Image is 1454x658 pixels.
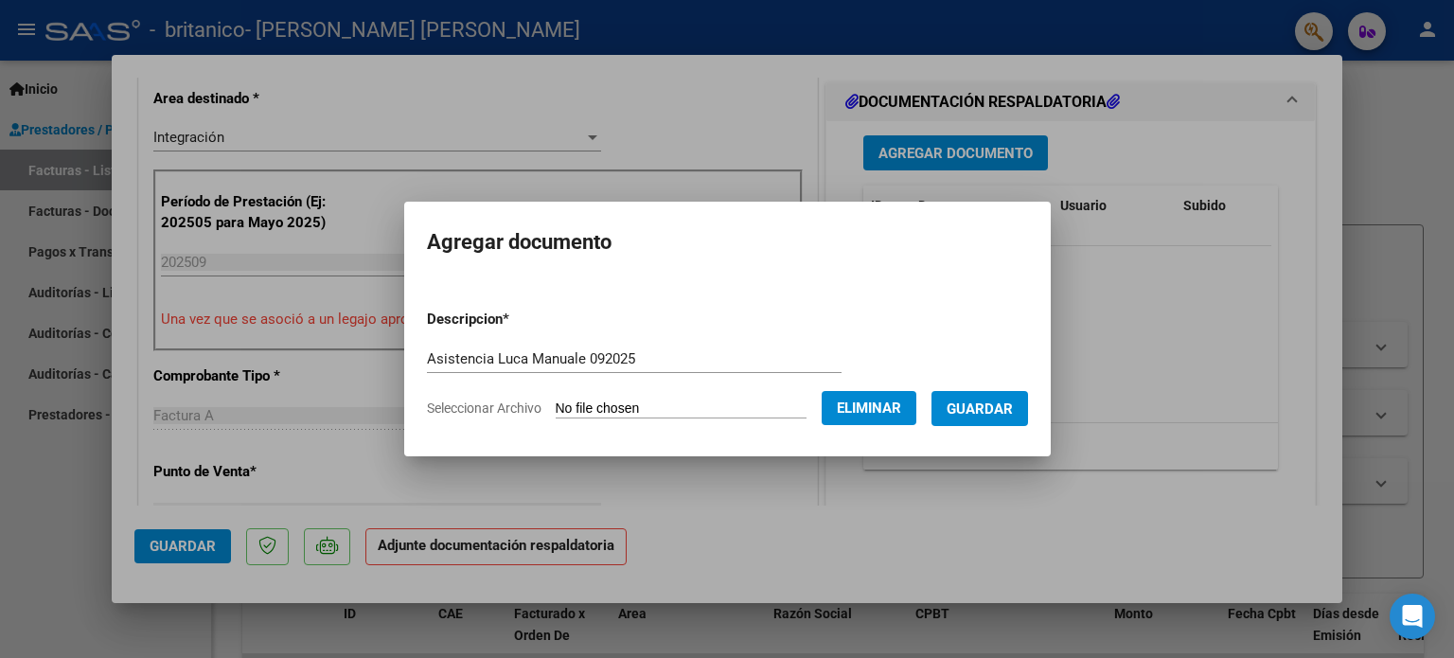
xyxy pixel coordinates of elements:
span: Seleccionar Archivo [427,400,541,416]
span: Guardar [947,400,1013,418]
button: Guardar [931,391,1028,426]
p: Descripcion [427,309,608,330]
h2: Agregar documento [427,224,1028,260]
span: Eliminar [837,400,901,417]
div: Open Intercom Messenger [1390,594,1435,639]
button: Eliminar [822,391,916,425]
